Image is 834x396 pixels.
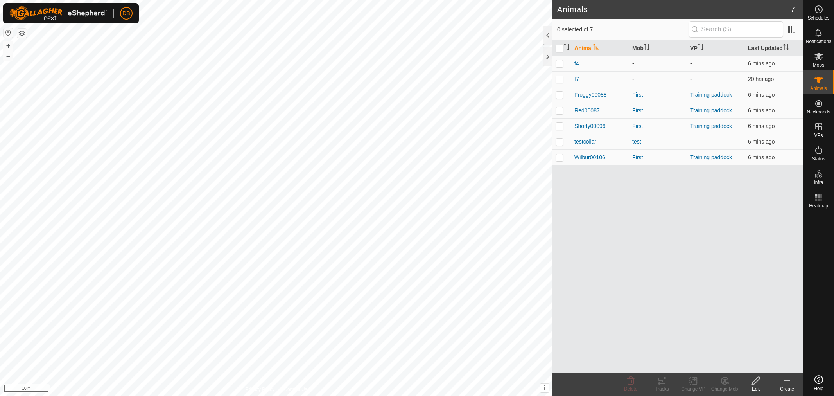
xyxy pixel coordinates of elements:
img: Gallagher Logo [9,6,107,20]
span: DB [122,9,130,18]
th: Animal [571,41,629,56]
button: i [540,384,549,392]
span: 7 Sept 2025, 4:54 pm [748,76,774,82]
div: test [632,138,684,146]
span: 8 Sept 2025, 1:24 pm [748,92,775,98]
p-sorticon: Activate to sort [783,45,789,51]
span: 8 Sept 2025, 1:24 pm [748,123,775,129]
span: testcollar [574,138,596,146]
app-display-virtual-paddock-transition: - [690,139,692,145]
a: Training paddock [690,107,732,113]
button: – [4,51,13,61]
th: Last Updated [745,41,803,56]
th: Mob [629,41,687,56]
span: VPs [814,133,823,138]
p-sorticon: Activate to sort [563,45,570,51]
span: 7 [791,4,795,15]
p-sorticon: Activate to sort [593,45,599,51]
span: Help [814,386,823,391]
div: - [632,59,684,68]
span: 8 Sept 2025, 1:24 pm [748,60,775,67]
p-sorticon: Activate to sort [698,45,704,51]
span: 8 Sept 2025, 1:24 pm [748,107,775,113]
div: Tracks [646,385,678,392]
span: Schedules [807,16,829,20]
span: Mobs [813,63,824,67]
a: Help [803,372,834,394]
button: + [4,41,13,50]
span: 8 Sept 2025, 1:24 pm [748,154,775,160]
span: Neckbands [807,110,830,114]
a: Contact Us [284,386,307,393]
span: Status [812,157,825,161]
div: First [632,153,684,162]
a: Training paddock [690,123,732,129]
span: i [544,385,545,391]
div: Change VP [678,385,709,392]
p-sorticon: Activate to sort [644,45,650,51]
a: Privacy Policy [246,386,275,393]
span: f4 [574,59,579,68]
span: Red00087 [574,106,600,115]
span: Wilbur00106 [574,153,605,162]
a: Training paddock [690,154,732,160]
app-display-virtual-paddock-transition: - [690,60,692,67]
span: f7 [574,75,579,83]
div: - [632,75,684,83]
button: Reset Map [4,28,13,38]
span: Heatmap [809,203,828,208]
app-display-virtual-paddock-transition: - [690,76,692,82]
a: Training paddock [690,92,732,98]
h2: Animals [557,5,791,14]
button: Map Layers [17,29,27,38]
div: First [632,106,684,115]
span: 8 Sept 2025, 1:24 pm [748,139,775,145]
span: Froggy00088 [574,91,607,99]
div: Create [771,385,803,392]
div: First [632,122,684,130]
div: Edit [740,385,771,392]
span: Shorty00096 [574,122,605,130]
th: VP [687,41,745,56]
input: Search (S) [689,21,783,38]
span: Notifications [806,39,831,44]
span: Animals [810,86,827,91]
span: Infra [814,180,823,185]
span: Delete [624,386,638,392]
div: First [632,91,684,99]
span: 0 selected of 7 [557,25,689,34]
div: Change Mob [709,385,740,392]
